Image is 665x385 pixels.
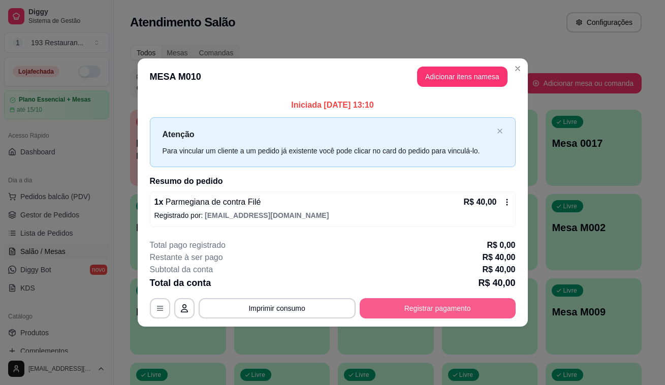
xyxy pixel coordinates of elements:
p: Total pago registrado [150,239,226,251]
p: Atenção [163,128,493,141]
p: R$ 40,00 [464,196,497,208]
header: MESA M010 [138,58,528,95]
p: R$ 40,00 [483,264,516,276]
span: close [497,128,503,134]
p: Iniciada [DATE] 13:10 [150,99,516,111]
div: Para vincular um cliente a um pedido já existente você pode clicar no card do pedido para vinculá... [163,145,493,156]
button: close [497,128,503,135]
p: R$ 0,00 [487,239,515,251]
p: Registrado por: [154,210,511,220]
button: Adicionar itens namesa [417,67,508,87]
p: Restante à ser pago [150,251,223,264]
span: [EMAIL_ADDRESS][DOMAIN_NAME] [205,211,329,219]
p: Total da conta [150,276,211,290]
p: R$ 40,00 [483,251,516,264]
button: Imprimir consumo [199,298,356,318]
button: Registrar pagamento [360,298,516,318]
button: Close [510,60,526,77]
h2: Resumo do pedido [150,175,516,187]
p: R$ 40,00 [478,276,515,290]
p: Subtotal da conta [150,264,213,276]
span: Parmegiana de contra Filé [163,198,261,206]
p: 1 x [154,196,261,208]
